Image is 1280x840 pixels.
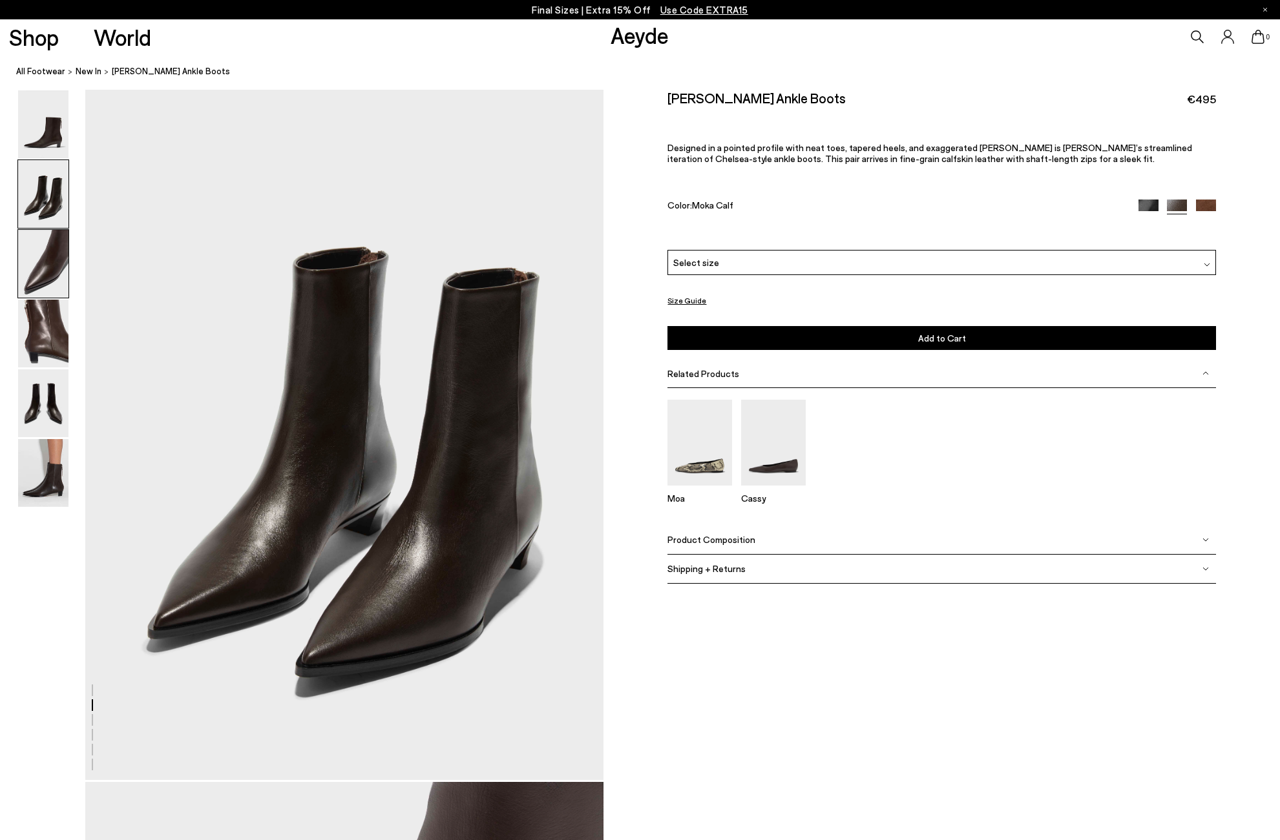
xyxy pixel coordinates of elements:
span: 0 [1264,34,1271,41]
span: New In [76,66,101,76]
span: Add to Cart [918,333,966,344]
span: Product Composition [667,535,755,546]
p: Cassy [741,493,806,504]
p: Final Sizes | Extra 15% Off [532,2,748,18]
p: Moa [667,493,732,504]
img: svg%3E [1202,537,1209,543]
img: Moa Pointed-Toe Flats [667,400,732,486]
h2: [PERSON_NAME] Ankle Boots [667,90,846,106]
img: svg%3E [1202,370,1209,376]
button: Add to Cart [667,327,1215,351]
div: Color: [667,200,1120,214]
span: Shipping + Returns [667,564,746,575]
span: Moka Calf [692,200,733,210]
img: svg%3E [1204,261,1210,268]
a: Cassy Pointed-Toe Flats Cassy [741,476,806,504]
img: Harriet Pointed Ankle Boots - Image 2 [18,160,68,228]
a: Moa Pointed-Toe Flats Moa [667,476,732,504]
img: Harriet Pointed Ankle Boots - Image 6 [18,439,68,507]
span: Related Products [667,368,739,379]
p: Designed in a pointed profile with neat toes, tapered heels, and exaggerated [PERSON_NAME] is [PE... [667,143,1215,165]
span: Select size [673,256,719,269]
span: Navigate to /collections/ss25-final-sizes [660,4,748,15]
img: Harriet Pointed Ankle Boots - Image 1 [18,90,68,158]
span: €495 [1187,91,1216,107]
img: Harriet Pointed Ankle Boots - Image 3 [18,230,68,298]
a: New In [76,65,101,78]
nav: breadcrumb [16,54,1280,90]
img: Cassy Pointed-Toe Flats [741,400,806,486]
span: [PERSON_NAME] Ankle Boots [112,65,230,78]
a: All Footwear [16,65,65,78]
img: svg%3E [1202,566,1209,572]
img: Harriet Pointed Ankle Boots - Image 4 [18,300,68,367]
a: Aeyde [611,21,669,48]
a: 0 [1252,30,1264,44]
a: World [94,26,151,48]
img: Harriet Pointed Ankle Boots - Image 5 [18,369,68,437]
a: Shop [9,26,59,48]
button: Size Guide [667,292,706,309]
